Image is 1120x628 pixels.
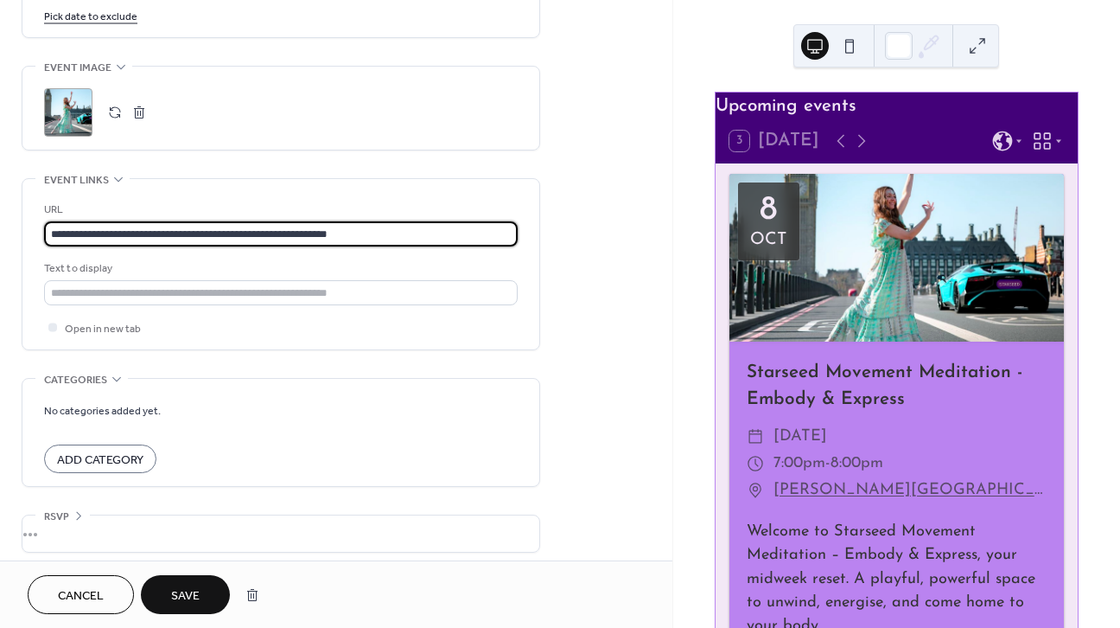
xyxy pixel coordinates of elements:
[44,201,514,219] div: URL
[773,424,827,451] span: [DATE]
[44,171,109,189] span: Event links
[44,402,161,420] span: No categories added yet.
[44,88,92,137] div: ;
[171,587,200,606] span: Save
[44,445,156,473] button: Add Category
[747,451,765,477] div: ​
[825,451,830,477] span: -
[44,371,107,389] span: Categories
[747,424,765,451] div: ​
[44,508,69,526] span: RSVP
[44,59,111,77] span: Event image
[141,575,230,614] button: Save
[773,451,825,477] span: 7:00pm
[773,477,1047,504] a: [PERSON_NAME][GEOGRAPHIC_DATA]
[22,516,539,552] div: •••
[58,587,104,606] span: Cancel
[747,477,765,504] div: ​
[750,232,786,249] div: Oct
[830,451,883,477] span: 8:00pm
[44,260,514,278] div: Text to display
[28,575,134,614] button: Cancel
[760,194,777,227] div: 8
[716,93,1078,119] div: Upcoming events
[65,320,141,338] span: Open in new tab
[729,359,1064,413] div: Starseed Movement Meditation - Embody & Express
[44,8,137,26] span: Pick date to exclude
[57,452,143,470] span: Add Category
